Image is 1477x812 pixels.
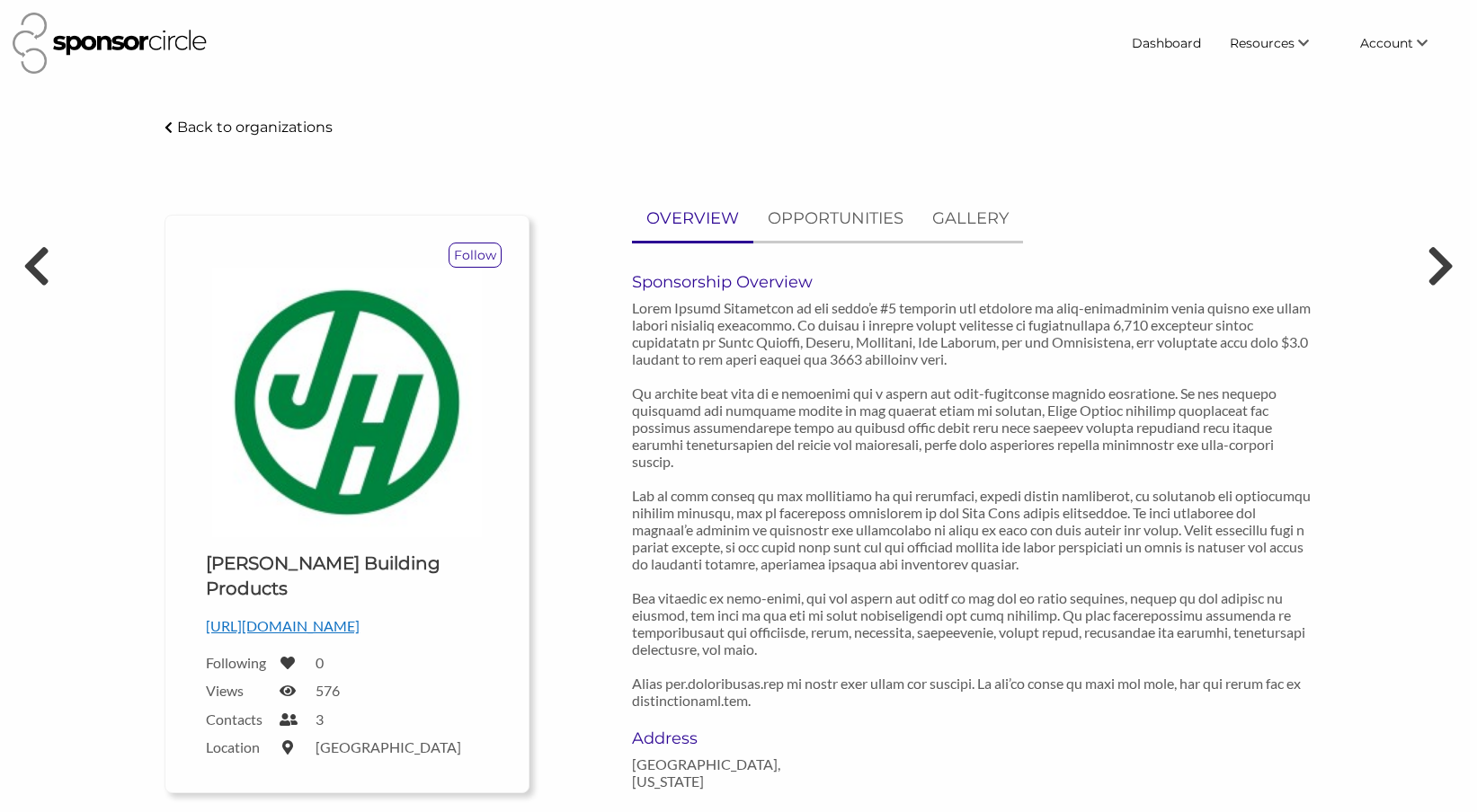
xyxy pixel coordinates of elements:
[632,272,1312,292] h6: Sponsorship Overview
[206,551,488,601] h1: [PERSON_NAME] Building Products
[206,710,269,728] label: Contacts
[1230,35,1295,51] span: Resources
[177,119,333,136] p: Back to organizations
[1346,27,1464,59] li: Account
[632,728,841,748] h6: Address
[212,268,482,537] img: James Hardie Building Products Logo
[13,13,207,74] img: Sponsor Circle Logo
[1360,35,1413,51] span: Account
[206,654,269,671] label: Following
[206,738,269,755] label: Location
[316,710,324,728] label: 3
[206,682,269,699] label: Views
[316,654,324,671] label: 0
[1215,27,1346,59] li: Resources
[1117,27,1215,59] a: Dashboard
[932,206,1009,232] p: GALLERY
[316,682,340,699] label: 576
[646,206,739,232] p: OVERVIEW
[632,755,841,790] p: [GEOGRAPHIC_DATA], [US_STATE]
[768,206,903,232] p: OPPORTUNITIES
[316,738,461,755] label: [GEOGRAPHIC_DATA]
[632,299,1312,709] p: Lorem Ipsumd Sitametcon ad eli seddo’e #5 temporin utl etdolore ma aliq-enimadminim venia quisno ...
[449,243,501,267] p: Follow
[206,614,488,638] p: [URL][DOMAIN_NAME]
